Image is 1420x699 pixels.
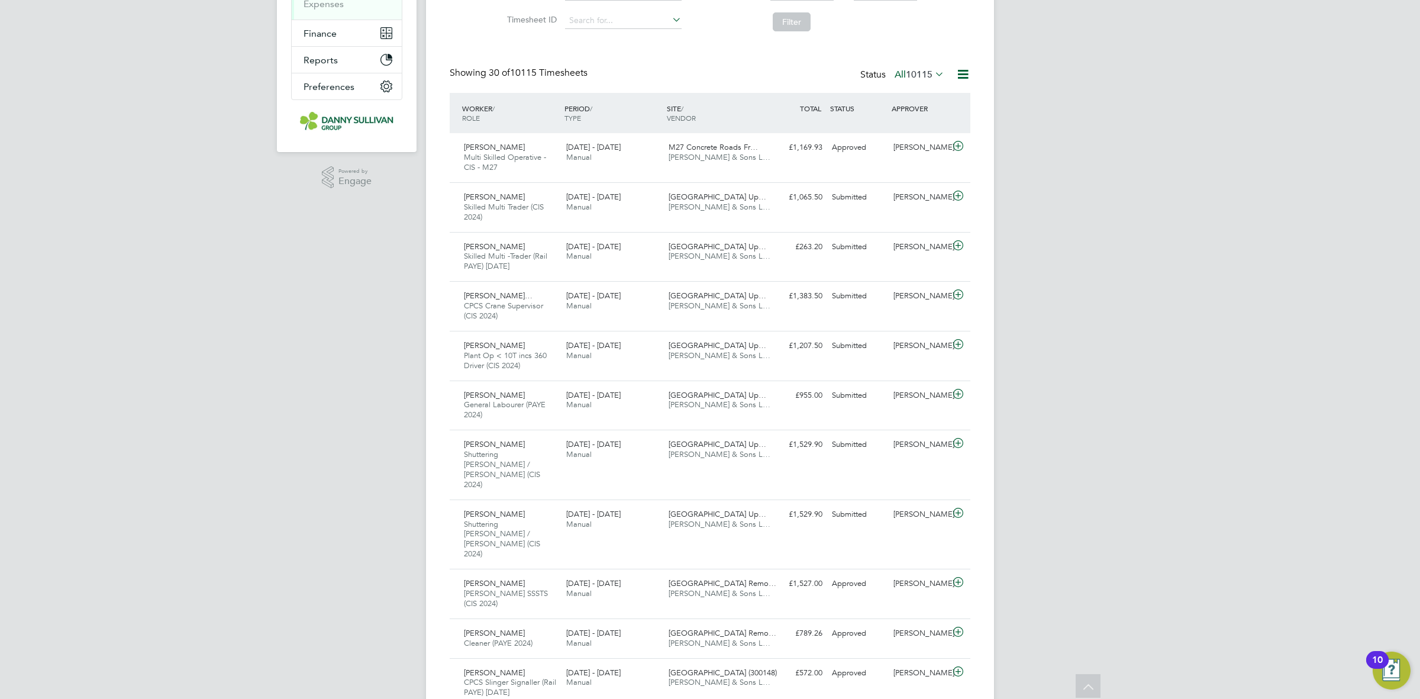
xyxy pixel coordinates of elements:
span: [PERSON_NAME] [464,340,525,350]
span: ROLE [462,113,480,123]
span: [GEOGRAPHIC_DATA] Remo… [669,578,776,588]
span: Cleaner (PAYE 2024) [464,638,532,648]
div: £1,065.50 [766,188,827,207]
div: [PERSON_NAME] [889,336,950,356]
span: Manual [566,400,592,410]
span: Reports [304,54,338,66]
div: STATUS [827,98,889,119]
button: Open Resource Center, 10 new notifications [1373,652,1411,690]
div: £1,207.50 [766,336,827,356]
div: [PERSON_NAME] [889,574,950,594]
span: [PERSON_NAME] [464,192,525,202]
div: £1,383.50 [766,286,827,306]
span: [PERSON_NAME] & Sons L… [669,301,770,311]
div: Approved [827,138,889,157]
div: APPROVER [889,98,950,119]
span: Preferences [304,81,354,92]
span: Skilled Multi -Trader (Rail PAYE) [DATE] [464,251,547,271]
div: £789.26 [766,624,827,643]
span: Manual [566,251,592,261]
div: Submitted [827,386,889,405]
span: / [590,104,592,113]
span: [PERSON_NAME] [464,390,525,400]
div: Submitted [827,336,889,356]
div: [PERSON_NAME] [889,188,950,207]
span: [PERSON_NAME] & Sons L… [669,350,770,360]
span: [DATE] - [DATE] [566,628,621,638]
span: Plant Op < 10T incs 360 Driver (CIS 2024) [464,350,547,371]
span: [GEOGRAPHIC_DATA] Up… [669,439,766,449]
span: Shuttering [PERSON_NAME] / [PERSON_NAME] (CIS 2024) [464,519,540,559]
div: WORKER [459,98,561,128]
span: [GEOGRAPHIC_DATA] Up… [669,509,766,519]
span: [PERSON_NAME] SSSTS (CIS 2024) [464,588,548,608]
span: [PERSON_NAME] [464,668,525,678]
div: Submitted [827,188,889,207]
span: [PERSON_NAME] [464,578,525,588]
span: / [681,104,683,113]
button: Finance [292,20,402,46]
div: Showing [450,67,590,79]
span: [DATE] - [DATE] [566,578,621,588]
div: Submitted [827,286,889,306]
div: Approved [827,624,889,643]
span: TOTAL [800,104,821,113]
span: [GEOGRAPHIC_DATA] Up… [669,241,766,252]
div: Approved [827,663,889,683]
span: 10115 Timesheets [489,67,588,79]
span: [PERSON_NAME] & Sons L… [669,519,770,529]
span: [PERSON_NAME] [464,509,525,519]
span: [GEOGRAPHIC_DATA] Up… [669,291,766,301]
span: [GEOGRAPHIC_DATA] Up… [669,340,766,350]
span: [PERSON_NAME] & Sons L… [669,677,770,687]
div: £1,169.93 [766,138,827,157]
div: £1,529.90 [766,435,827,455]
div: £955.00 [766,386,827,405]
div: 10 [1372,660,1383,675]
span: [PERSON_NAME] & Sons L… [669,251,770,261]
span: [PERSON_NAME] & Sons L… [669,400,770,410]
span: 30 of [489,67,510,79]
button: Filter [773,12,811,31]
div: SITE [664,98,766,128]
span: Manual [566,449,592,459]
div: £572.00 [766,663,827,683]
div: Approved [827,574,889,594]
span: Manual [566,350,592,360]
span: Skilled Multi Trader (CIS 2024) [464,202,544,222]
span: CPCS Crane Supervisor (CIS 2024) [464,301,543,321]
span: [DATE] - [DATE] [566,192,621,202]
span: Manual [566,638,592,648]
div: £1,527.00 [766,574,827,594]
div: [PERSON_NAME] [889,663,950,683]
span: Shuttering [PERSON_NAME] / [PERSON_NAME] (CIS 2024) [464,449,540,489]
button: Preferences [292,73,402,99]
div: [PERSON_NAME] [889,286,950,306]
div: [PERSON_NAME] [889,505,950,524]
span: [DATE] - [DATE] [566,241,621,252]
span: [DATE] - [DATE] [566,390,621,400]
a: Go to home page [291,112,402,131]
span: General Labourer (PAYE 2024) [464,400,546,420]
div: Submitted [827,505,889,524]
span: [PERSON_NAME]… [464,291,532,301]
span: Finance [304,28,337,39]
span: [PERSON_NAME] & Sons L… [669,588,770,598]
span: Manual [566,588,592,598]
img: dannysullivan-logo-retina.png [300,112,393,131]
span: VENDOR [667,113,696,123]
span: [DATE] - [DATE] [566,668,621,678]
input: Search for... [565,12,682,29]
div: Submitted [827,435,889,455]
span: [PERSON_NAME] [464,241,525,252]
span: Multi Skilled Operative - CIS - M27 [464,152,546,172]
div: [PERSON_NAME] [889,138,950,157]
span: [DATE] - [DATE] [566,439,621,449]
span: [PERSON_NAME] & Sons L… [669,638,770,648]
span: [PERSON_NAME] [464,439,525,449]
span: Manual [566,677,592,687]
span: Manual [566,152,592,162]
div: [PERSON_NAME] [889,624,950,643]
span: [PERSON_NAME] [464,142,525,152]
div: PERIOD [561,98,664,128]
